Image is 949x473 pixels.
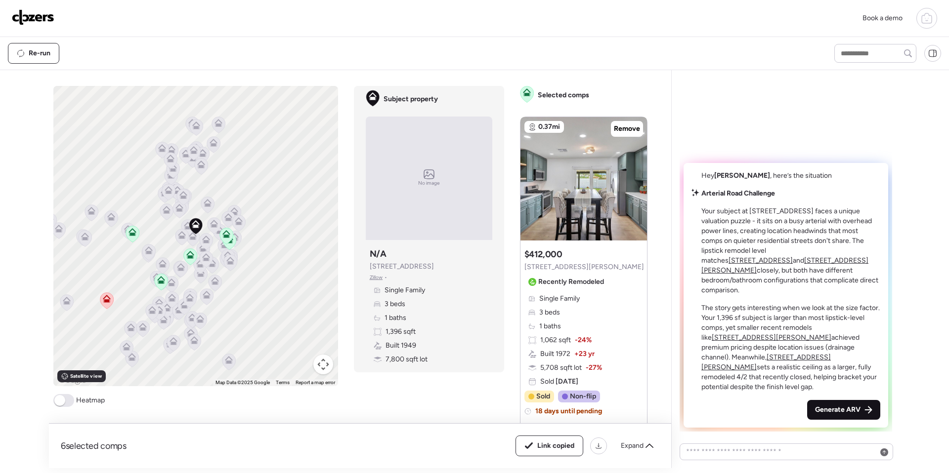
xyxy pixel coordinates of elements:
[370,262,434,272] span: [STREET_ADDRESS]
[385,313,406,323] span: 1 baths
[386,327,416,337] span: 1,396 sqft
[714,171,770,180] span: [PERSON_NAME]
[537,441,574,451] span: Link copied
[385,285,425,295] span: Single Family
[216,380,270,385] span: Map Data ©2025 Google
[386,355,428,364] span: 7,800 sqft lot
[12,9,54,25] img: Logo
[614,124,640,134] span: Remove
[701,303,880,392] p: The story gets interesting when we look at the size factor. Your 1,396 sf subject is larger than ...
[56,373,88,386] img: Google
[56,373,88,386] a: Open this area in Google Maps (opens a new window)
[61,440,127,452] span: 6 selected comps
[385,299,405,309] span: 3 beds
[538,122,560,132] span: 0.37mi
[70,372,102,380] span: Satellite view
[540,349,570,359] span: Built 1972
[570,392,596,401] span: Non-flip
[540,377,578,387] span: Sold
[575,335,592,345] span: -24%
[540,363,582,373] span: 5,708 sqft lot
[524,262,644,272] span: [STREET_ADDRESS][PERSON_NAME]
[276,380,290,385] a: Terms (opens in new tab)
[621,441,644,451] span: Expand
[701,189,775,197] strong: Arterial Road Challenge
[76,395,105,405] span: Heatmap
[539,308,560,317] span: 3 beds
[386,341,416,351] span: Built 1949
[384,94,438,104] span: Subject property
[540,335,571,345] span: 1,062 sqft
[701,206,880,295] p: Your subject at [STREET_ADDRESS] faces a unique valuation puzzle - it sits on a busy arterial wit...
[524,248,562,260] h3: $412,000
[370,274,383,281] span: Zillow
[712,333,831,342] a: [STREET_ADDRESS][PERSON_NAME]
[586,363,602,373] span: -27%
[296,380,335,385] a: Report a map error
[538,90,589,100] span: Selected comps
[313,355,333,374] button: Map camera controls
[535,406,602,416] span: 18 days until pending
[385,274,387,281] span: •
[554,377,578,386] span: [DATE]
[729,256,793,265] a: [STREET_ADDRESS]
[370,248,387,260] h3: N/A
[29,48,50,58] span: Re-run
[539,294,580,304] span: Single Family
[701,171,832,180] span: Hey , here’s the situation
[815,405,861,415] span: Generate ARV
[418,179,440,187] span: No image
[863,14,903,22] span: Book a demo
[538,277,604,287] span: Recently Remodeled
[539,321,561,331] span: 1 baths
[536,392,550,401] span: Sold
[574,349,595,359] span: + 23 yr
